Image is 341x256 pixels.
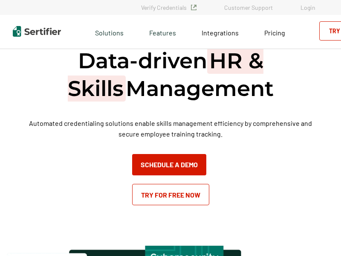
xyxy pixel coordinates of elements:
[132,184,209,205] a: Try for Free Now
[202,26,239,37] a: Integrations
[202,29,239,37] span: Integrations
[13,26,61,37] img: Sertifier | Digital Credentialing Platform
[264,29,285,37] span: Pricing
[141,4,197,11] a: Verify Credentials
[264,26,285,37] a: Pricing
[7,47,334,102] h1: Data-driven Management
[224,4,273,11] a: Customer Support
[191,5,197,10] img: Verified
[95,26,124,37] span: Solutions
[301,4,315,11] a: Login
[23,118,318,139] p: Automated credentialing solutions enable skills management efficiency by comprehensive and secure...
[149,26,176,37] span: Features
